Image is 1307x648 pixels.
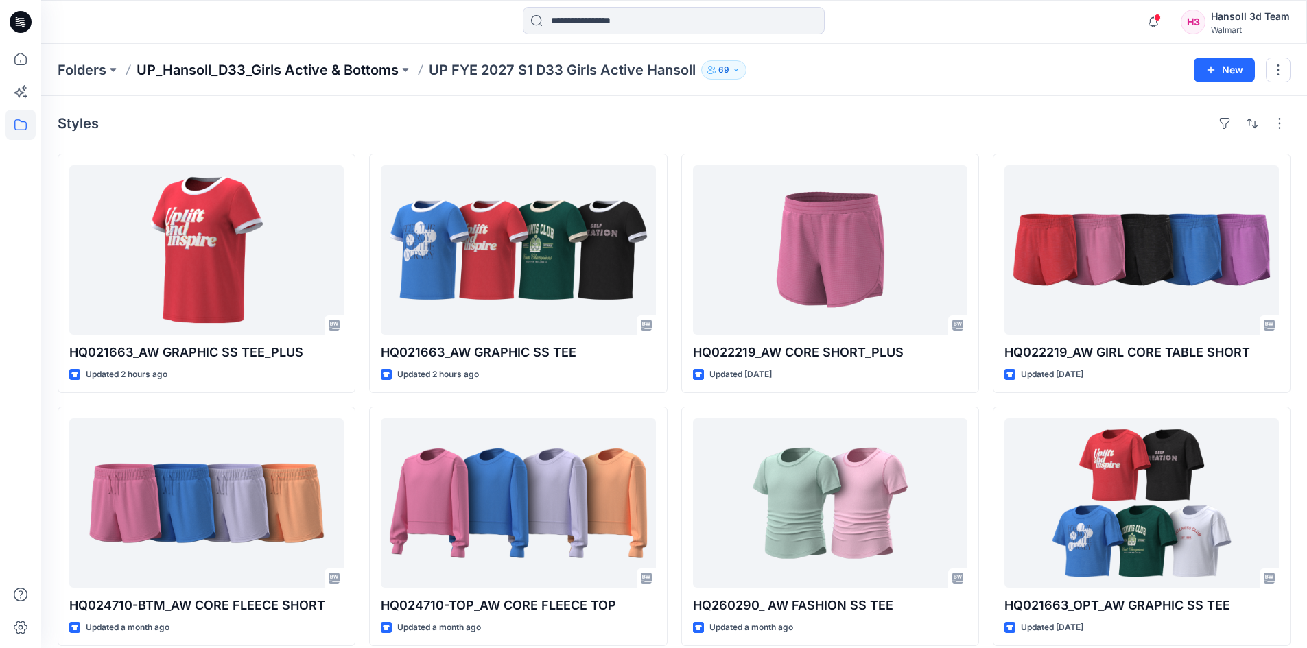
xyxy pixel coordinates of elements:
[69,165,344,335] a: HQ021663_AW GRAPHIC SS TEE_PLUS
[86,621,169,635] p: Updated a month ago
[69,596,344,615] p: HQ024710-BTM_AW CORE FLEECE SHORT
[1004,165,1279,335] a: HQ022219_AW GIRL CORE TABLE SHORT
[693,596,967,615] p: HQ260290_ AW FASHION SS TEE
[693,343,967,362] p: HQ022219_AW CORE SHORT_PLUS
[397,621,481,635] p: Updated a month ago
[709,621,793,635] p: Updated a month ago
[1004,596,1279,615] p: HQ021663_OPT_AW GRAPHIC SS TEE
[381,596,655,615] p: HQ024710-TOP_AW CORE FLEECE TOP
[1181,10,1205,34] div: H3
[429,60,696,80] p: UP FYE 2027 S1 D33 Girls Active Hansoll
[709,368,772,382] p: Updated [DATE]
[1021,621,1083,635] p: Updated [DATE]
[701,60,746,80] button: 69
[69,418,344,588] a: HQ024710-BTM_AW CORE FLEECE SHORT
[381,343,655,362] p: HQ021663_AW GRAPHIC SS TEE
[381,418,655,588] a: HQ024710-TOP_AW CORE FLEECE TOP
[69,343,344,362] p: HQ021663_AW GRAPHIC SS TEE_PLUS
[1004,418,1279,588] a: HQ021663_OPT_AW GRAPHIC SS TEE
[381,165,655,335] a: HQ021663_AW GRAPHIC SS TEE
[693,165,967,335] a: HQ022219_AW CORE SHORT_PLUS
[58,60,106,80] a: Folders
[1211,25,1290,35] div: Walmart
[1194,58,1255,82] button: New
[1004,343,1279,362] p: HQ022219_AW GIRL CORE TABLE SHORT
[137,60,399,80] a: UP_Hansoll_D33_Girls Active & Bottoms
[1211,8,1290,25] div: Hansoll 3d Team
[86,368,167,382] p: Updated 2 hours ago
[58,115,99,132] h4: Styles
[718,62,729,77] p: 69
[397,368,479,382] p: Updated 2 hours ago
[1021,368,1083,382] p: Updated [DATE]
[693,418,967,588] a: HQ260290_ AW FASHION SS TEE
